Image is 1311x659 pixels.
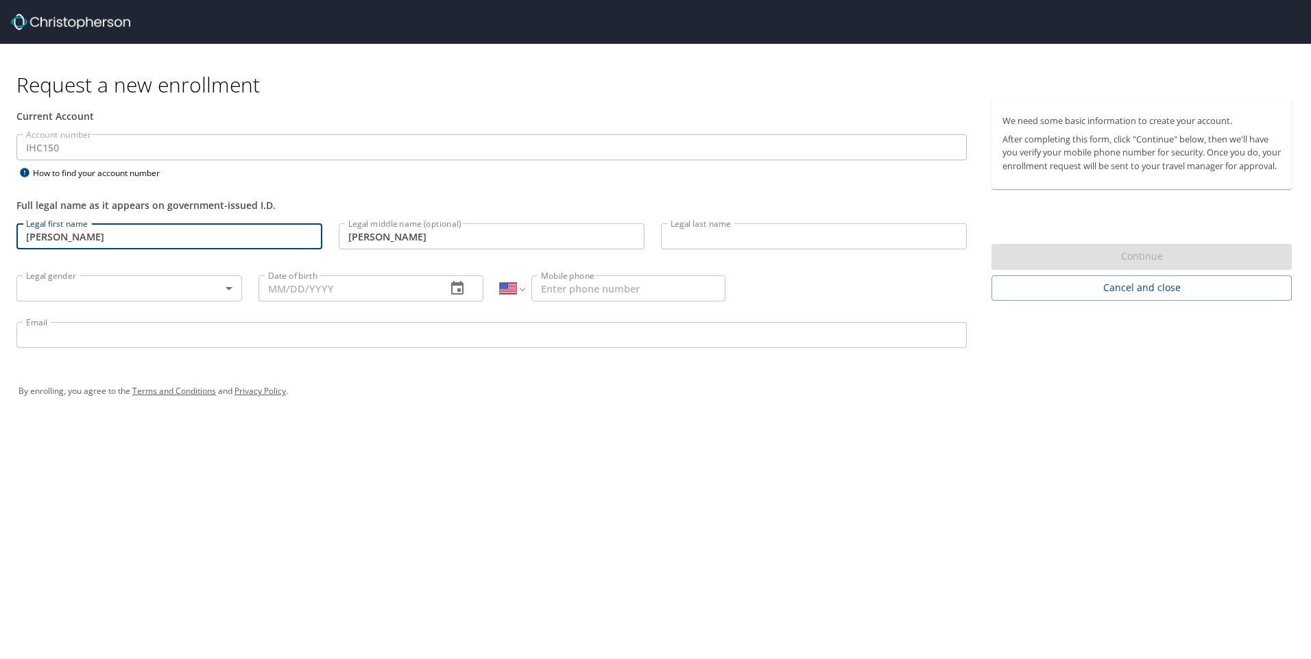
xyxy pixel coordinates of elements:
[132,385,216,397] a: Terms and Conditions
[16,164,188,182] div: How to find your account number
[11,14,130,30] img: cbt logo
[19,374,1292,408] div: By enrolling, you agree to the and .
[258,275,436,301] input: MM/DD/YYYY
[16,198,967,212] div: Full legal name as it appears on government-issued I.D.
[16,275,242,301] div: ​
[991,275,1292,301] button: Cancel and close
[1002,133,1281,173] p: After completing this form, click "Continue" below, then we'll have you verify your mobile phone ...
[16,71,1303,98] h1: Request a new enrollment
[1002,279,1281,297] span: Cancel and close
[531,275,725,301] input: Enter phone number
[234,385,286,397] a: Privacy Policy
[16,109,967,123] div: Current Account
[1002,114,1281,127] p: We need some basic information to create your account.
